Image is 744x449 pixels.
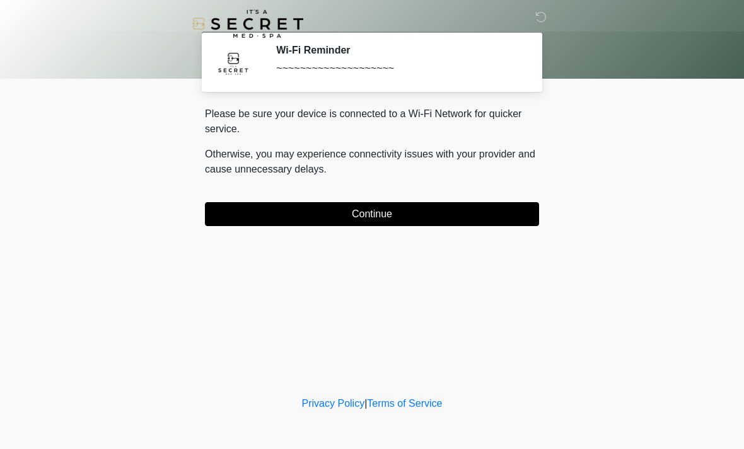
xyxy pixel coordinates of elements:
span: . [324,164,327,174]
img: Agent Avatar [214,44,252,82]
img: It's A Secret Med Spa Logo [192,9,303,38]
a: Terms of Service [367,398,442,409]
h2: Wi-Fi Reminder [276,44,520,56]
button: Continue [205,202,539,226]
p: Otherwise, you may experience connectivity issues with your provider and cause unnecessary delays [205,147,539,177]
a: Privacy Policy [302,398,365,409]
a: | [364,398,367,409]
p: Please be sure your device is connected to a Wi-Fi Network for quicker service. [205,106,539,137]
div: ~~~~~~~~~~~~~~~~~~~~ [276,61,520,76]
